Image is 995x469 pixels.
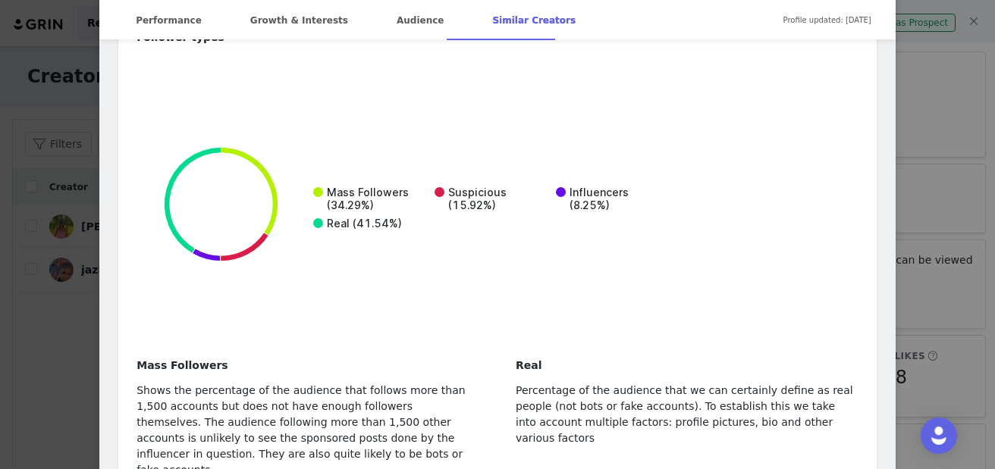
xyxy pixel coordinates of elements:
div: Mass Followers [137,358,479,374]
div: Open Intercom Messenger [921,417,957,454]
div: Real [516,358,858,374]
text: Real (41.54%) [327,217,402,230]
div: Percentage of the audience that we can certainly define as real people (not bots or fake accounts... [516,383,858,446]
text: Mass Followers (34.29%) [327,186,409,211]
text: Suspicious (15.92%) [448,186,507,211]
span: Profile updated: [DATE] [783,3,871,37]
text: Influencers (8.25%) [570,186,629,211]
